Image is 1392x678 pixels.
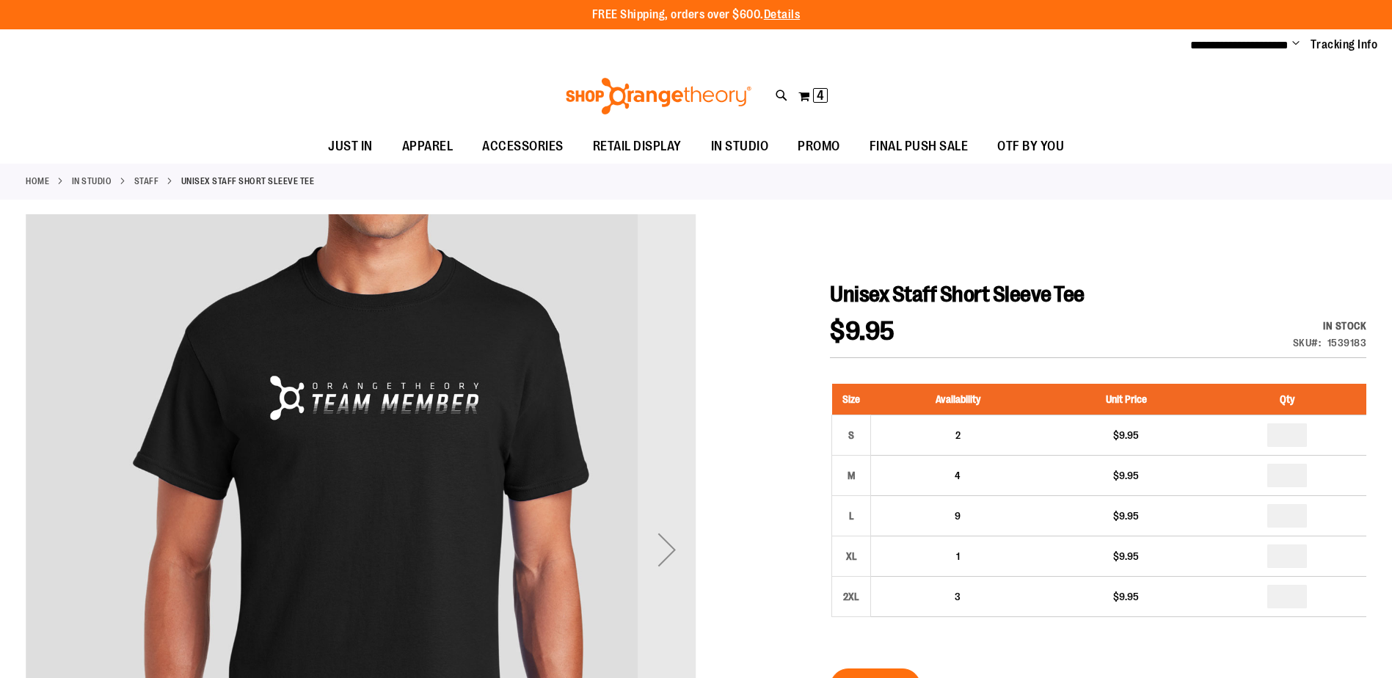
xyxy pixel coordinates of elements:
span: FINAL PUSH SALE [870,130,969,163]
div: 1539183 [1327,335,1367,350]
th: Availability [871,384,1045,415]
th: Qty [1208,384,1366,415]
span: Unisex Staff Short Sleeve Tee [830,282,1085,307]
span: IN STUDIO [711,130,769,163]
span: 9 [955,510,961,522]
div: $9.95 [1052,508,1200,523]
strong: Unisex Staff Short Sleeve Tee [181,175,315,188]
a: Tracking Info [1311,37,1378,53]
a: OTF BY YOU [983,130,1079,164]
a: IN STUDIO [696,130,784,163]
a: JUST IN [313,130,387,164]
a: Staff [134,175,159,188]
th: Unit Price [1044,384,1207,415]
span: $9.95 [830,316,895,346]
div: $9.95 [1052,468,1200,483]
a: ACCESSORIES [467,130,578,164]
button: Account menu [1292,37,1300,52]
div: S [840,424,862,446]
div: $9.95 [1052,589,1200,604]
div: $9.95 [1052,428,1200,442]
span: APPAREL [402,130,453,163]
a: Details [764,8,801,21]
a: IN STUDIO [72,175,112,188]
th: Size [832,384,871,415]
strong: SKU [1293,337,1322,349]
span: 2 [955,429,961,441]
span: ACCESSORIES [482,130,564,163]
span: OTF BY YOU [997,130,1064,163]
div: Availability [1293,318,1367,333]
p: FREE Shipping, orders over $600. [592,7,801,23]
a: RETAIL DISPLAY [578,130,696,164]
a: PROMO [783,130,855,164]
a: APPAREL [387,130,468,164]
span: RETAIL DISPLAY [593,130,682,163]
div: M [840,464,862,486]
span: 4 [955,470,961,481]
span: PROMO [798,130,840,163]
img: Shop Orangetheory [564,78,754,114]
span: JUST IN [328,130,373,163]
span: 1 [956,550,960,562]
div: In stock [1293,318,1367,333]
div: L [840,505,862,527]
div: 2XL [840,586,862,608]
span: 3 [955,591,961,602]
div: XL [840,545,862,567]
div: $9.95 [1052,549,1200,564]
a: Home [26,175,49,188]
a: FINAL PUSH SALE [855,130,983,164]
span: 4 [817,88,824,103]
